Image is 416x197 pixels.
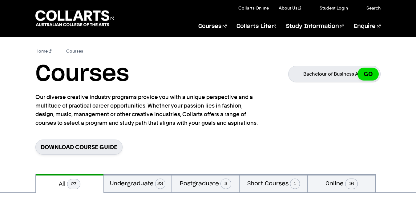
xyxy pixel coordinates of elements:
a: Courses [198,16,226,37]
button: GO [357,68,379,81]
h1: Courses [35,60,129,88]
button: Online16 [308,174,375,192]
a: Collarts Online [238,5,269,11]
span: 16 [345,179,358,189]
span: 27 [67,179,80,189]
a: About Us [279,5,301,11]
a: Collarts Life [236,16,276,37]
div: Go to homepage [35,10,114,27]
span: 1 [290,179,300,189]
button: Postgraduate3 [172,174,240,192]
a: Student Login [311,5,348,11]
button: Undergraduate23 [104,174,172,192]
p: Our diverse creative industry programs provide you with a unique perspective and a multitude of p... [35,93,260,127]
button: Short Courses1 [240,174,307,192]
input: Search for a course [288,66,381,82]
a: Enquire [354,16,381,37]
a: Study Information [286,16,344,37]
a: Search [358,5,381,11]
span: 3 [220,179,231,189]
a: Download Course Guide [35,140,123,155]
a: Home [35,47,52,55]
span: 23 [155,179,165,189]
span: Courses [66,47,83,55]
button: All27 [36,174,103,193]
